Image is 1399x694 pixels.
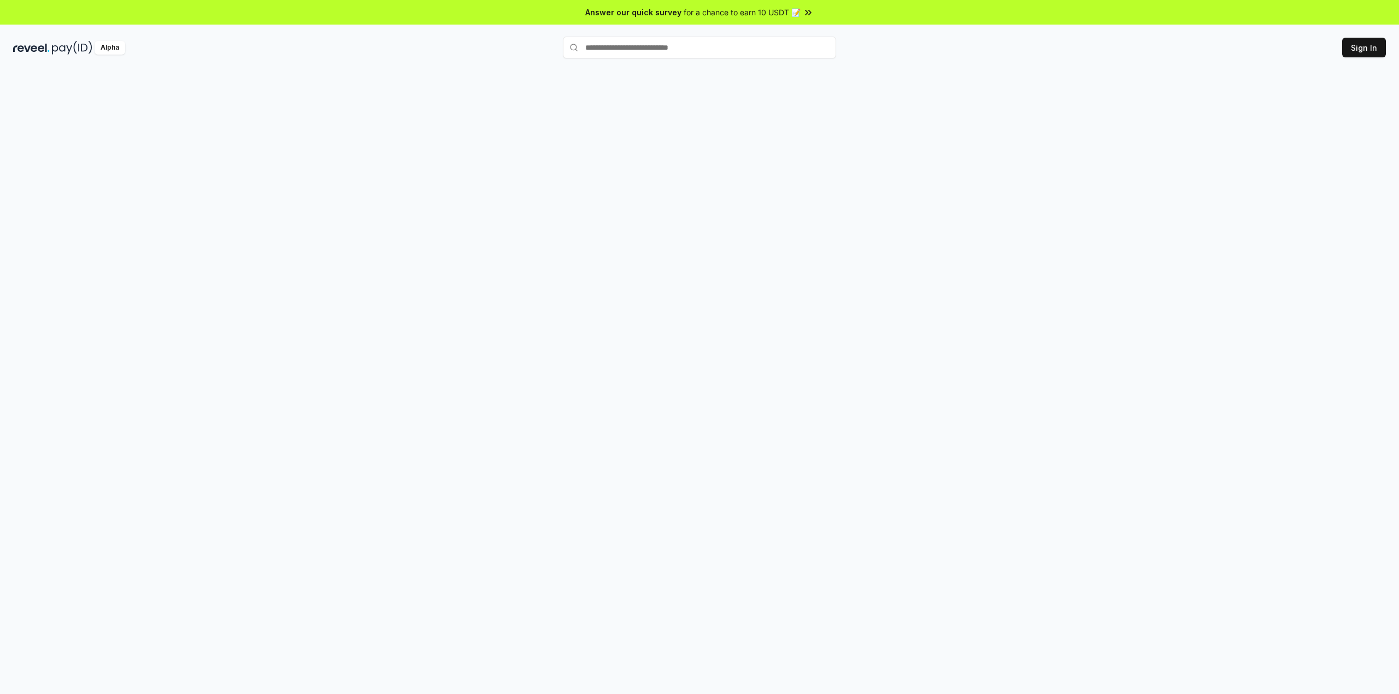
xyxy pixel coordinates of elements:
button: Sign In [1342,38,1386,57]
img: pay_id [52,41,92,55]
img: reveel_dark [13,41,50,55]
span: for a chance to earn 10 USDT 📝 [684,7,801,18]
div: Alpha [95,41,125,55]
span: Answer our quick survey [585,7,681,18]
